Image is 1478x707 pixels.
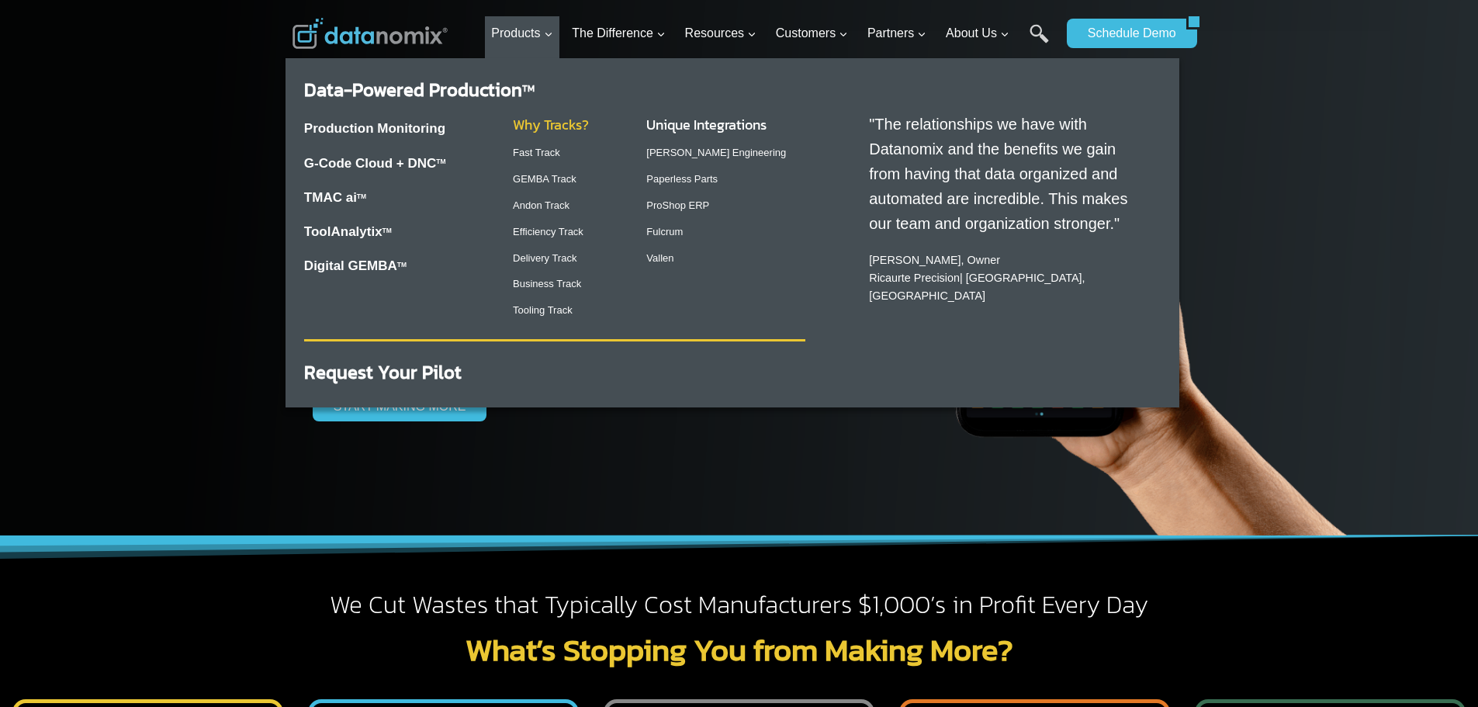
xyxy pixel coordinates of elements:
a: Privacy Policy [211,346,261,357]
a: Schedule Demo [1067,19,1186,48]
a: Data-Powered ProductionTM [304,76,535,103]
span: Partners [867,23,926,43]
a: TMAC aiTM [304,190,366,205]
span: State/Region [349,192,409,206]
span: About Us [946,23,1009,43]
h2: We Cut Wastes that Typically Cost Manufacturers $1,000’s in Profit Every Day [292,589,1186,622]
p: [PERSON_NAME], Owner | [GEOGRAPHIC_DATA], [GEOGRAPHIC_DATA] [869,251,1145,305]
span: Products [491,23,552,43]
a: Efficiency Track [513,226,583,237]
a: Fulcrum [646,226,683,237]
a: [PERSON_NAME] Engineering [646,147,786,158]
a: Tooling Track [513,304,573,316]
a: TM [382,227,392,234]
a: Andon Track [513,199,569,211]
a: Business Track [513,278,581,289]
sup: TM [436,158,445,165]
span: Phone number [349,64,419,78]
img: Datanomix [292,18,448,49]
a: GEMBA Track [513,173,576,185]
a: Why Tracks? [513,114,589,135]
sup: TM [522,81,535,95]
p: "The relationships we have with Datanomix and the benefits we gain from having that data organize... [869,112,1145,236]
a: Fast Track [513,147,560,158]
span: Customers [776,23,848,43]
span: The Difference [572,23,666,43]
a: Delivery Track [513,252,576,264]
a: ToolAnalytix [304,224,382,239]
a: Production Monitoring [304,121,445,136]
span: Last Name [349,1,399,15]
a: Digital GEMBATM [304,258,407,273]
a: Paperless Parts [646,173,718,185]
sup: TM [397,261,407,269]
a: Terms [174,346,197,357]
h3: Unique Integrations [646,114,805,135]
a: Vallen [646,252,673,264]
a: Search [1030,24,1049,59]
sup: TM [357,192,366,200]
nav: Primary Navigation [485,9,1059,59]
a: Ricaurte Precision [869,272,960,284]
span: Resources [685,23,756,43]
h2: What’s Stopping You from Making More? [292,634,1186,665]
a: ProShop ERP [646,199,709,211]
a: G-Code Cloud + DNCTM [304,156,446,171]
a: Request Your Pilot [304,359,462,386]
